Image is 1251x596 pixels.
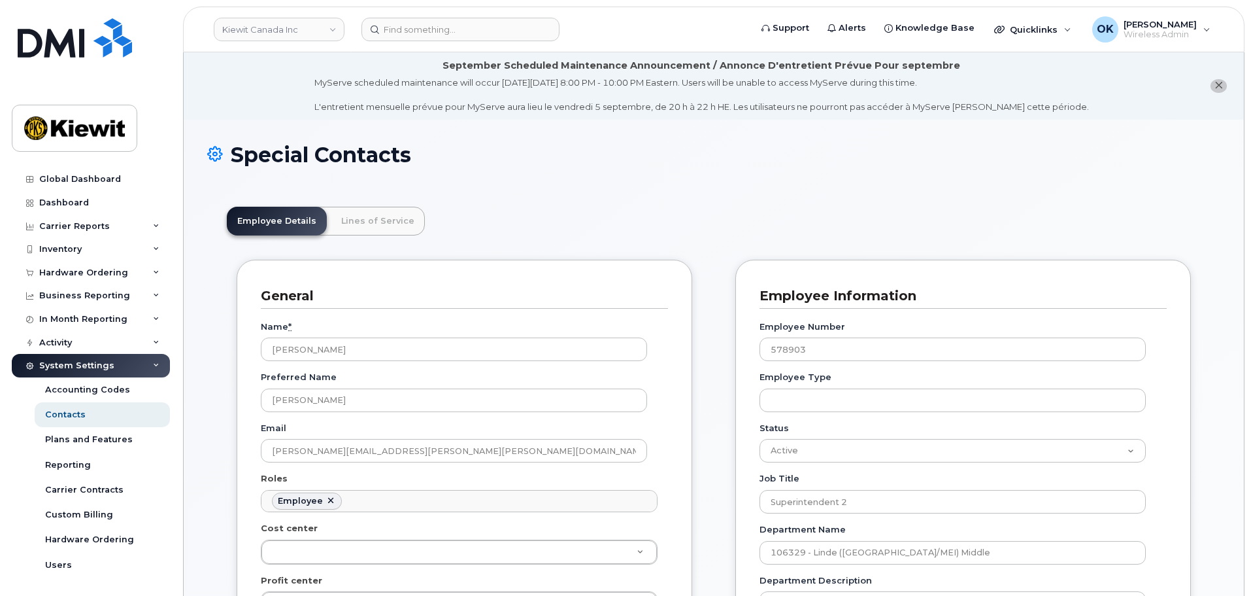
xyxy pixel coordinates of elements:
button: close notification [1210,79,1227,93]
label: Preferred Name [261,371,337,383]
a: Lines of Service [331,207,425,236]
label: Name [261,321,292,333]
label: Job Title [759,472,799,485]
label: Profit center [261,574,322,587]
h1: Special Contacts [207,143,1220,166]
label: Status [759,422,789,434]
abbr: required [288,321,292,332]
h3: General [261,287,658,305]
label: Email [261,422,286,434]
a: Employee Details [227,207,327,236]
h3: Employee Information [759,287,1157,305]
label: Department Name [759,523,846,536]
label: Employee Number [759,321,845,333]
label: Employee Type [759,371,831,383]
label: Roles [261,472,288,485]
div: MyServe scheduled maintenance will occur [DATE][DATE] 8:00 PM - 10:00 PM Eastern. Users will be u... [314,77,1089,113]
label: Cost center [261,522,318,535]
label: Department Description [759,574,872,587]
div: September Scheduled Maintenance Announcement / Annonce D'entretient Prévue Pour septembre [442,59,960,73]
div: Employee [278,496,323,506]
